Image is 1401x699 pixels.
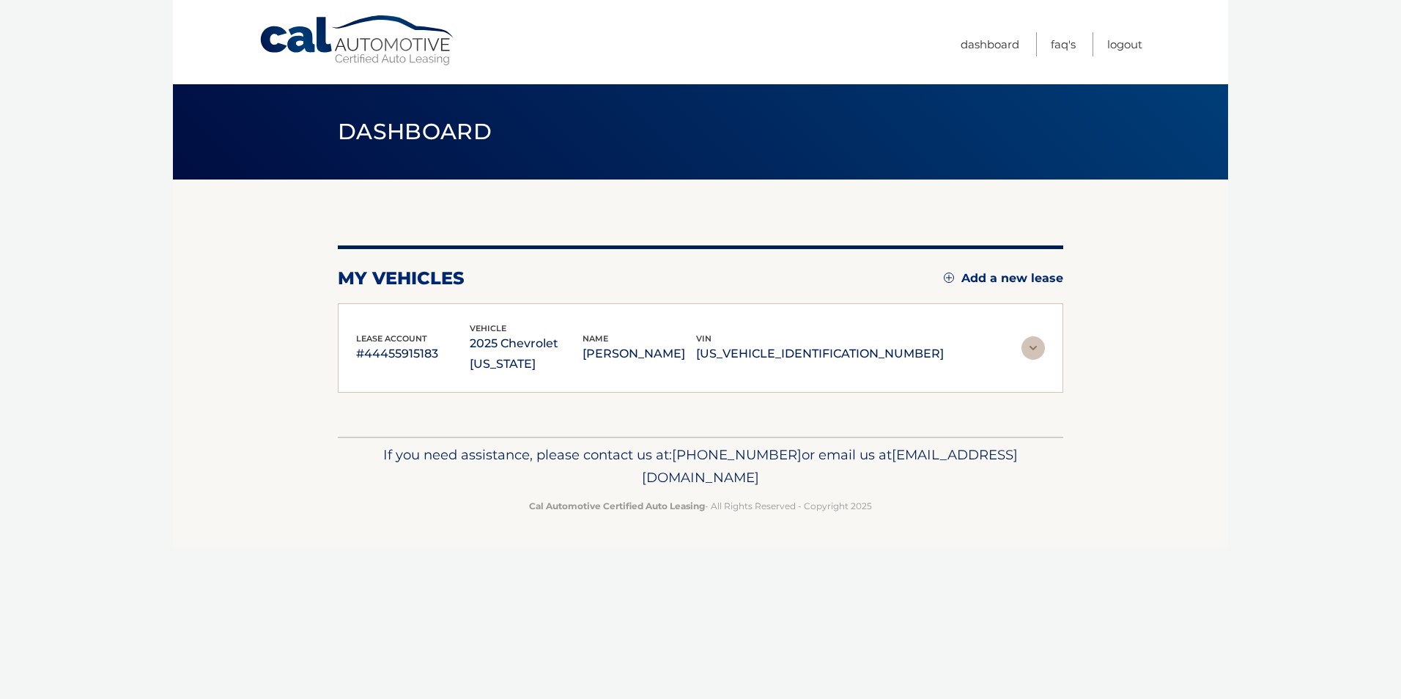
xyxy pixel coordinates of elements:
a: Cal Automotive [259,15,456,67]
span: vin [696,333,711,344]
p: If you need assistance, please contact us at: or email us at [347,443,1054,490]
span: Dashboard [338,118,492,145]
span: lease account [356,333,427,344]
a: Add a new lease [944,271,1063,286]
a: Logout [1107,32,1142,56]
h2: my vehicles [338,267,465,289]
span: name [583,333,608,344]
a: FAQ's [1051,32,1076,56]
p: 2025 Chevrolet [US_STATE] [470,333,583,374]
p: [US_VEHICLE_IDENTIFICATION_NUMBER] [696,344,944,364]
span: vehicle [470,323,506,333]
img: accordion-rest.svg [1021,336,1045,360]
p: [PERSON_NAME] [583,344,696,364]
p: - All Rights Reserved - Copyright 2025 [347,498,1054,514]
strong: Cal Automotive Certified Auto Leasing [529,500,705,511]
img: add.svg [944,273,954,283]
a: Dashboard [961,32,1019,56]
p: #44455915183 [356,344,470,364]
span: [PHONE_NUMBER] [672,446,802,463]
